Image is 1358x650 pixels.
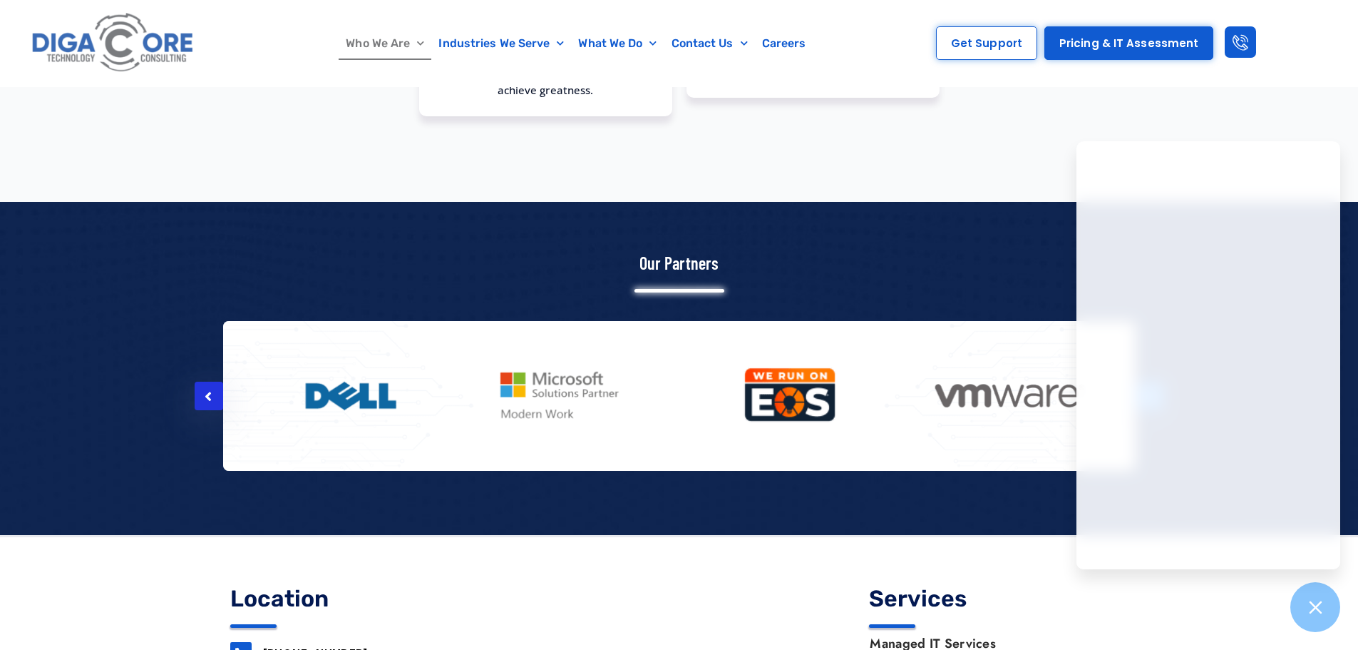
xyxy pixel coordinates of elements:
[1044,26,1213,60] a: Pricing & IT Assessment
[431,27,571,60] a: Industries We Serve
[951,38,1022,49] span: Get Support
[936,26,1037,60] a: Get Support
[914,372,1105,420] img: VMware Logo
[571,27,664,60] a: What We Do
[339,27,431,60] a: Who We Are
[664,27,755,60] a: Contact Us
[28,7,199,79] img: Digacore logo 1
[694,348,885,444] img: EOS ORANGE
[267,27,885,60] nav: Menu
[475,346,666,447] img: Microsoft Solutions Partner Transparent
[1076,141,1340,569] iframe: Chatgenie Messenger
[869,587,1128,610] h4: Services
[755,27,813,60] a: Careers
[1059,38,1198,49] span: Pricing & IT Assessment
[230,587,490,610] h4: Location
[255,372,446,420] img: Dell Logo
[639,253,719,273] span: Our Partners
